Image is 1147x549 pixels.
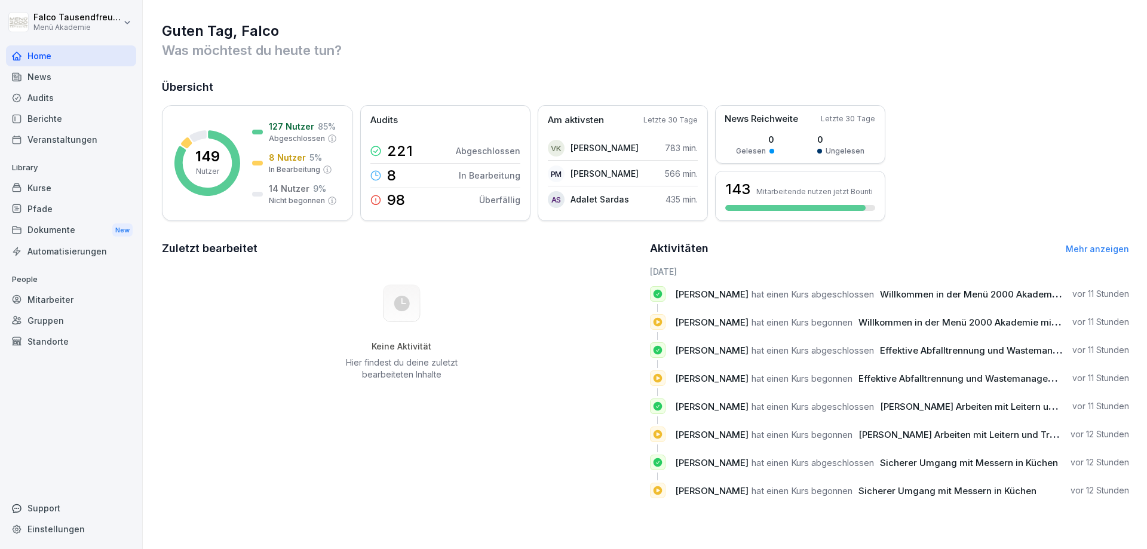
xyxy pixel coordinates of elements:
[6,219,136,241] div: Dokumente
[858,373,1123,384] span: Effektive Abfalltrennung und Wastemanagement im Catering
[318,120,336,133] p: 85 %
[459,169,520,182] p: In Bearbeitung
[1071,456,1129,468] p: vor 12 Stunden
[548,140,565,157] div: VK
[387,193,405,207] p: 98
[643,115,698,125] p: Letzte 30 Tage
[6,241,136,262] a: Automatisierungen
[6,158,136,177] p: Library
[880,401,1090,412] span: [PERSON_NAME] Arbeiten mit Leitern und Tritten
[313,182,326,195] p: 9 %
[33,23,121,32] p: Menü Akademie
[6,289,136,310] a: Mitarbeiter
[880,457,1058,468] span: Sicherer Umgang mit Messern in Küchen
[341,341,462,352] h5: Keine Aktivität
[6,108,136,129] a: Berichte
[387,144,413,158] p: 221
[1072,400,1129,412] p: vor 11 Stunden
[6,198,136,219] a: Pfade
[752,373,852,384] span: hat einen Kurs begonnen
[162,41,1129,60] p: Was möchtest du heute tun?
[6,219,136,241] a: DokumenteNew
[6,519,136,539] a: Einstellungen
[725,179,750,200] h3: 143
[736,146,766,157] p: Gelesen
[309,151,322,164] p: 5 %
[269,151,306,164] p: 8 Nutzer
[269,164,320,175] p: In Bearbeitung
[6,177,136,198] a: Kurse
[752,345,874,356] span: hat einen Kurs abgeschlossen
[269,120,314,133] p: 127 Nutzer
[650,265,1130,278] h6: [DATE]
[112,223,133,237] div: New
[858,485,1036,496] span: Sicherer Umgang mit Messern in Küchen
[269,182,309,195] p: 14 Nutzer
[725,112,798,126] p: News Reichweite
[675,317,749,328] span: [PERSON_NAME]
[195,149,220,164] p: 149
[675,485,749,496] span: [PERSON_NAME]
[162,79,1129,96] h2: Übersicht
[752,457,874,468] span: hat einen Kurs abgeschlossen
[1066,244,1129,254] a: Mehr anzeigen
[548,191,565,208] div: AS
[269,195,325,206] p: Nicht begonnen
[6,66,136,87] a: News
[752,429,852,440] span: hat einen Kurs begonnen
[821,114,875,124] p: Letzte 30 Tage
[162,22,1129,41] h1: Guten Tag, Falco
[665,193,698,206] p: 435 min.
[736,133,774,146] p: 0
[665,167,698,180] p: 566 min.
[6,331,136,352] a: Standorte
[880,345,1145,356] span: Effektive Abfalltrennung und Wastemanagement im Catering
[752,317,852,328] span: hat einen Kurs begonnen
[1072,316,1129,328] p: vor 11 Stunden
[675,373,749,384] span: [PERSON_NAME]
[1072,288,1129,300] p: vor 11 Stunden
[752,401,874,412] span: hat einen Kurs abgeschlossen
[387,168,396,183] p: 8
[162,240,642,257] h2: Zuletzt bearbeitet
[548,165,565,182] div: PM
[6,45,136,66] a: Home
[479,194,520,206] p: Überfällig
[858,429,1069,440] span: [PERSON_NAME] Arbeiten mit Leitern und Tritten
[1071,484,1129,496] p: vor 12 Stunden
[6,87,136,108] a: Audits
[548,114,604,127] p: Am aktivsten
[6,310,136,331] a: Gruppen
[269,133,325,144] p: Abgeschlossen
[817,133,864,146] p: 0
[1072,372,1129,384] p: vor 11 Stunden
[1071,428,1129,440] p: vor 12 Stunden
[571,167,639,180] p: [PERSON_NAME]
[6,129,136,150] a: Veranstaltungen
[370,114,398,127] p: Audits
[675,345,749,356] span: [PERSON_NAME]
[675,429,749,440] span: [PERSON_NAME]
[650,240,709,257] h2: Aktivitäten
[675,457,749,468] span: [PERSON_NAME]
[196,166,219,177] p: Nutzer
[341,357,462,381] p: Hier findest du deine zuletzt bearbeiteten Inhalte
[752,289,874,300] span: hat einen Kurs abgeschlossen
[571,142,639,154] p: [PERSON_NAME]
[675,401,749,412] span: [PERSON_NAME]
[756,187,873,196] p: Mitarbeitende nutzen jetzt Bounti
[6,270,136,289] p: People
[456,145,520,157] p: Abgeschlossen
